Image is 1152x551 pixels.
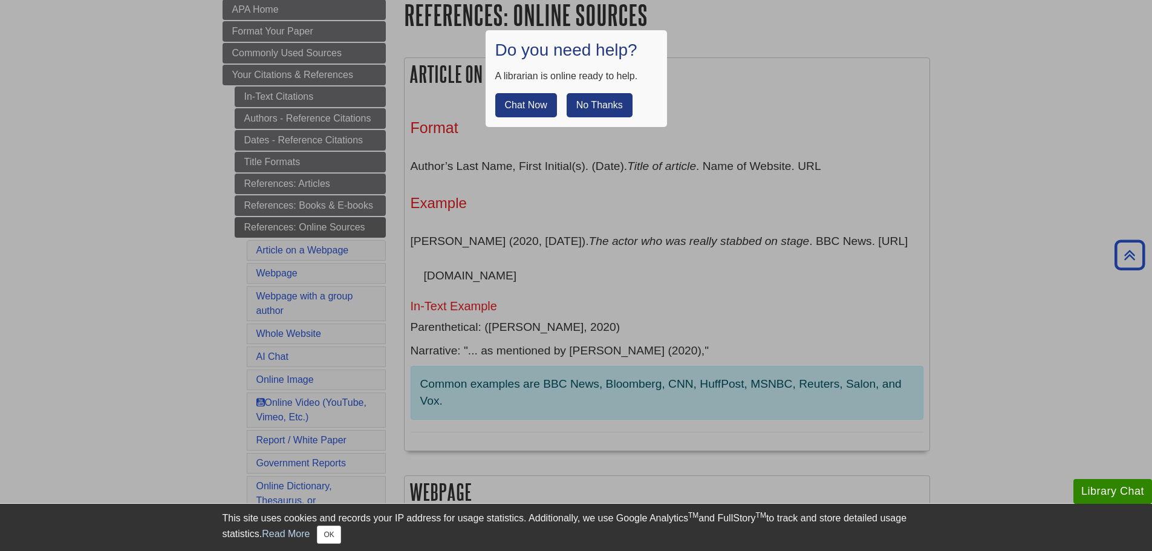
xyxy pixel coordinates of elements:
[262,529,310,539] a: Read More
[495,69,657,83] div: A librarian is online ready to help.
[495,40,657,60] h1: Do you need help?
[495,93,557,117] button: Chat Now
[223,511,930,544] div: This site uses cookies and records your IP address for usage statistics. Additionally, we use Goo...
[756,511,766,520] sup: TM
[317,526,340,544] button: Close
[1073,479,1152,504] button: Library Chat
[688,511,698,520] sup: TM
[567,93,633,117] button: No Thanks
